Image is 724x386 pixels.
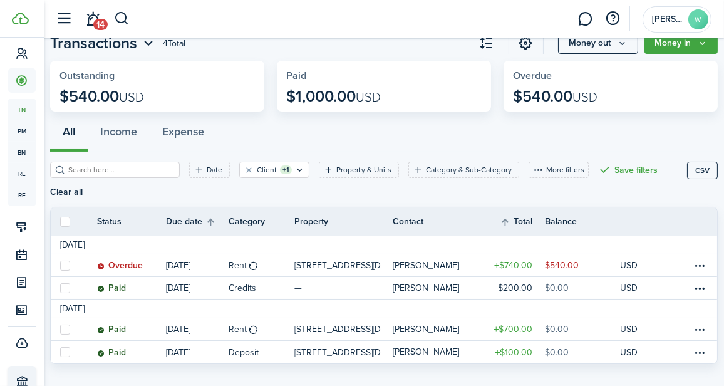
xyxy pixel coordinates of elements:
p: [DATE] [166,259,190,272]
a: [STREET_ADDRESS][DEMOGRAPHIC_DATA] [294,318,393,340]
filter-tag: Open filter [189,162,230,178]
th: Category [229,215,294,228]
a: re [8,163,36,184]
a: [PERSON_NAME] [393,318,470,340]
filter-tag: Open filter [239,162,309,178]
table-amount-title: $740.00 [494,259,532,272]
p: $1,000.00 [286,88,381,105]
p: — [294,281,302,295]
filter-tag: Open filter [319,162,399,178]
a: $100.00 [470,341,545,363]
filter-tag-label: Property & Units [336,164,391,175]
p: USD [620,281,638,295]
table-amount-description: $0.00 [545,323,569,336]
a: $700.00 [470,318,545,340]
button: Money out [558,33,638,54]
p: [STREET_ADDRESS][DEMOGRAPHIC_DATA] [294,323,381,336]
table-profile-info-text: [PERSON_NAME] [393,261,460,271]
p: [DATE] [166,323,190,336]
filter-tag-counter: +1 [280,165,292,174]
a: [DATE] [166,254,229,276]
a: Paid [97,341,166,363]
th: Property [294,215,393,228]
a: $200.00 [470,277,545,299]
th: Sort [166,214,229,229]
button: Income [88,115,150,152]
a: USD [620,318,654,340]
button: Clear filter [244,165,254,175]
p: USD [620,346,638,359]
span: pm [8,120,36,142]
a: Messaging [574,3,597,35]
span: USD [572,88,597,107]
accounting-header-page-nav: Transactions [50,32,157,55]
button: Clear all [50,187,83,197]
a: [PERSON_NAME] [393,341,470,363]
button: More filters [529,162,589,178]
status: Overdue [97,261,143,271]
a: bn [8,142,36,163]
span: USD [356,88,381,107]
widget-stats-title: Overdue [513,70,708,81]
a: [DATE] [166,341,229,363]
a: re [8,184,36,206]
table-profile-info-text: [PERSON_NAME] [393,347,460,357]
widget-stats-title: Paid [286,70,482,81]
img: TenantCloud [12,13,29,24]
th: Contact [393,215,470,228]
th: Sort [500,214,545,229]
a: $0.00 [545,341,620,363]
a: Paid [97,318,166,340]
a: Rent [229,254,294,276]
a: [DATE] [166,277,229,299]
p: [DATE] [166,346,190,359]
filter-tag-label: Date [207,164,222,175]
button: Expense [150,115,217,152]
table-amount-title: $700.00 [494,323,532,336]
a: [PERSON_NAME] [393,277,470,299]
span: Transactions [50,32,137,55]
button: Open menu [50,32,157,55]
input: Search here... [65,164,175,176]
a: — [294,277,393,299]
a: $0.00 [545,277,620,299]
avatar-text: W [688,9,708,29]
widget-stats-title: Outstanding [59,70,255,81]
a: $540.00 [545,254,620,276]
th: Balance [545,215,620,228]
a: Overdue [97,254,166,276]
table-amount-description: $0.00 [545,346,569,359]
button: Open menu [644,33,718,54]
a: [STREET_ADDRESS][DEMOGRAPHIC_DATA] [294,254,393,276]
table-info-title: Rent [229,259,247,272]
table-profile-info-text: [PERSON_NAME] [393,283,460,293]
status: Paid [97,348,126,358]
span: USD [119,88,144,107]
table-info-title: Credits [229,281,256,295]
filter-tag: Open filter [408,162,519,178]
filter-tag-label: Category & Sub-Category [426,164,512,175]
header-page-total: 4 Total [163,37,185,50]
td: [DATE] [51,302,94,315]
table-info-title: Rent [229,323,247,336]
a: Notifications [81,3,105,35]
button: Money in [644,33,718,54]
button: Search [114,8,130,29]
p: [STREET_ADDRESS][DEMOGRAPHIC_DATA] [294,259,381,272]
table-info-title: Deposit [229,346,259,359]
table-amount-description: $540.00 [545,259,579,272]
span: 14 [93,19,108,30]
th: Status [97,215,166,228]
a: Paid [97,277,166,299]
status: Paid [97,283,126,293]
td: [DATE] [51,238,94,251]
a: Rent [229,318,294,340]
table-amount-title: $100.00 [495,346,532,359]
a: tn [8,99,36,120]
a: $0.00 [545,318,620,340]
table-amount-description: $0.00 [545,281,569,295]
